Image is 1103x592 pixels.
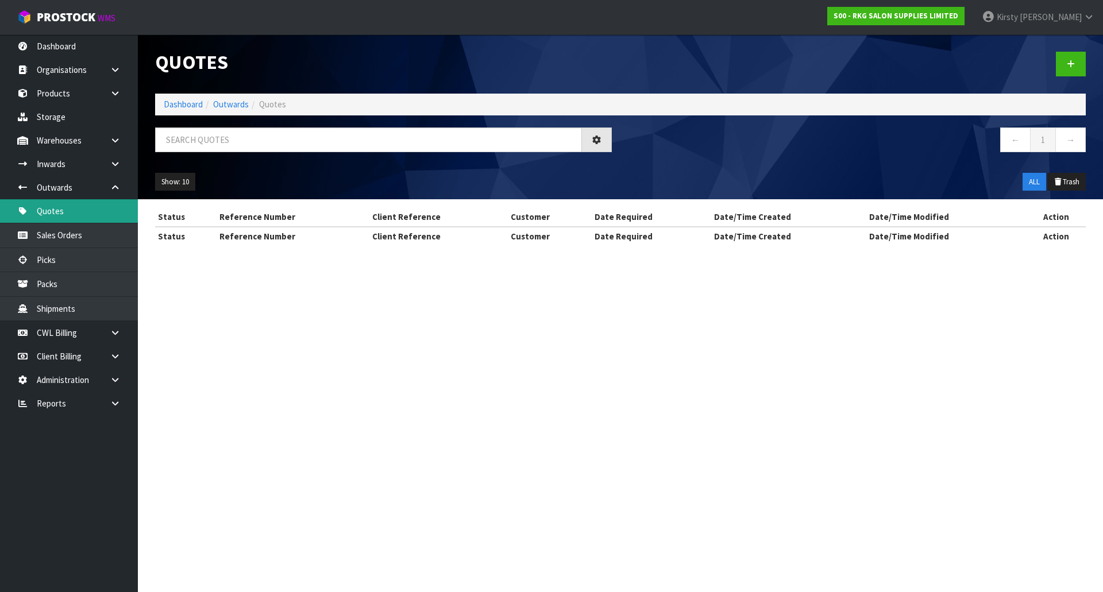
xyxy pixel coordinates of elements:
[369,208,508,226] th: Client Reference
[37,10,95,25] span: ProStock
[155,208,217,226] th: Status
[834,11,958,21] strong: S00 - RKG SALON SUPPLIES LIMITED
[711,208,866,226] th: Date/Time Created
[1027,208,1086,226] th: Action
[217,227,369,245] th: Reference Number
[259,99,286,110] span: Quotes
[592,208,711,226] th: Date Required
[827,7,965,25] a: S00 - RKG SALON SUPPLIES LIMITED
[1047,173,1086,191] button: Trash
[1000,127,1031,152] a: ←
[866,227,1027,245] th: Date/Time Modified
[369,227,508,245] th: Client Reference
[17,10,32,24] img: cube-alt.png
[592,227,711,245] th: Date Required
[164,99,203,110] a: Dashboard
[1023,173,1046,191] button: ALL
[1027,227,1086,245] th: Action
[866,208,1027,226] th: Date/Time Modified
[1030,127,1056,152] a: 1
[629,127,1086,156] nav: Page navigation
[213,99,249,110] a: Outwards
[508,227,592,245] th: Customer
[98,13,115,24] small: WMS
[155,52,612,73] h1: Quotes
[711,227,866,245] th: Date/Time Created
[155,127,582,152] input: Search quotes
[155,227,217,245] th: Status
[1055,127,1086,152] a: →
[155,173,195,191] button: Show: 10
[1020,11,1082,22] span: [PERSON_NAME]
[217,208,369,226] th: Reference Number
[508,208,592,226] th: Customer
[997,11,1018,22] span: Kirsty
